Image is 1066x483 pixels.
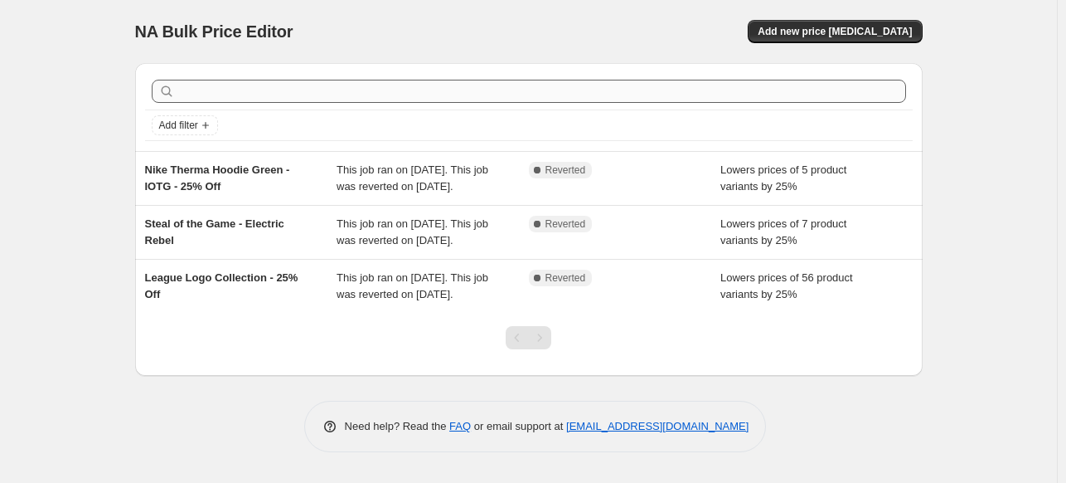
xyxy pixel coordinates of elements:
span: or email support at [471,420,566,432]
span: League Logo Collection - 25% Off [145,271,298,300]
span: Lowers prices of 5 product variants by 25% [720,163,846,193]
span: Reverted [545,217,586,231]
span: Lowers prices of 7 product variants by 25% [720,217,846,246]
span: Nike Therma Hoodie Green - IOTG - 25% Off [145,163,290,193]
a: FAQ [449,420,471,432]
span: Add filter [159,119,198,132]
a: [EMAIL_ADDRESS][DOMAIN_NAME] [566,420,749,432]
span: NA Bulk Price Editor [135,22,293,41]
nav: Pagination [506,326,551,349]
span: This job ran on [DATE]. This job was reverted on [DATE]. [337,271,488,300]
span: Reverted [545,163,586,177]
button: Add filter [152,115,218,135]
span: This job ran on [DATE]. This job was reverted on [DATE]. [337,163,488,193]
span: Add new price [MEDICAL_DATA] [758,25,912,38]
span: Lowers prices of 56 product variants by 25% [720,271,853,300]
span: Reverted [545,271,586,285]
span: Need help? Read the [345,420,450,432]
span: Steal of the Game - Electric Rebel [145,217,284,246]
button: Add new price [MEDICAL_DATA] [748,20,922,43]
span: This job ran on [DATE]. This job was reverted on [DATE]. [337,217,488,246]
